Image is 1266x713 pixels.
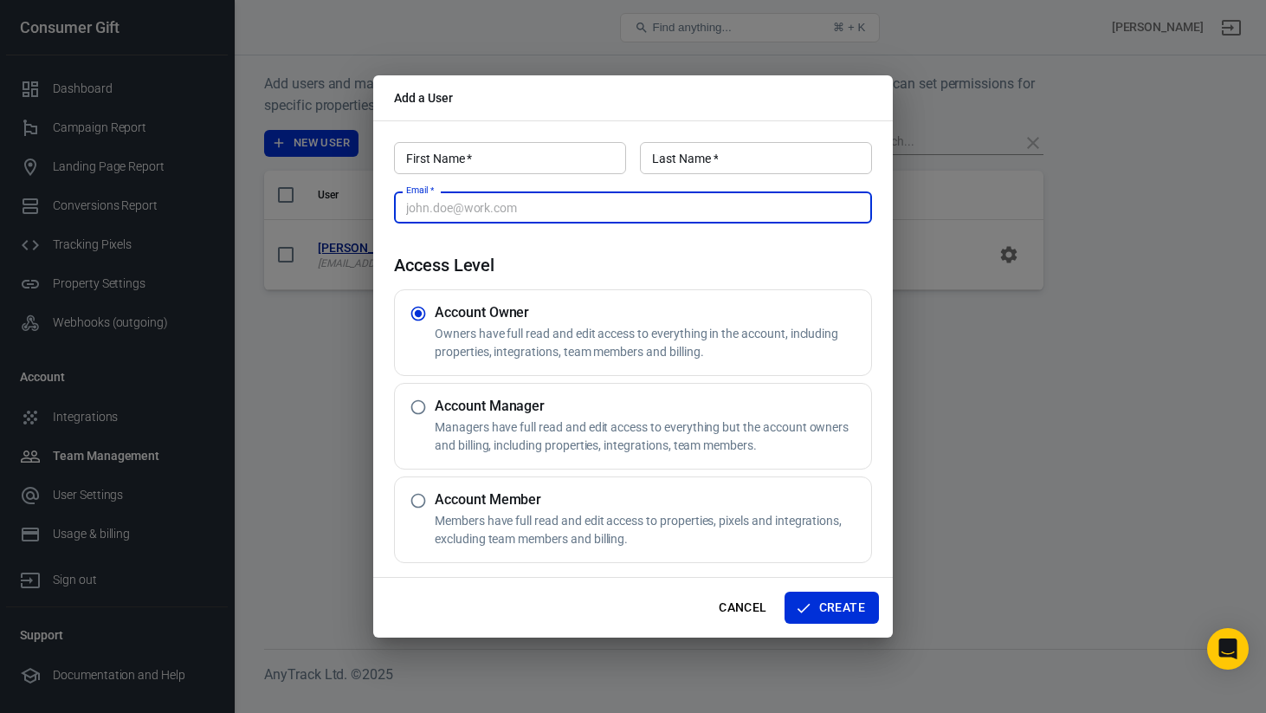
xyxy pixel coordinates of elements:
[435,491,864,509] h5: Account Member
[435,304,864,321] h5: Account Owner
[435,418,864,455] p: Managers have full read and edit access to everything but the account owners and billing, includi...
[435,512,864,548] p: Members have full read and edit access to properties, pixels and integrations, excluding team mem...
[435,398,864,415] h5: Account Manager
[373,75,893,120] h2: Add a User
[640,142,872,174] input: Doe
[785,592,879,624] button: Create
[435,325,864,361] p: Owners have full read and edit access to everything in the account, including properties, integra...
[406,184,434,197] label: Email
[1207,628,1249,670] div: Open Intercom Messenger
[394,142,626,174] input: John
[712,592,773,624] button: Cancel
[394,191,872,224] input: john.doe@work.com
[394,255,872,275] h4: Access Level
